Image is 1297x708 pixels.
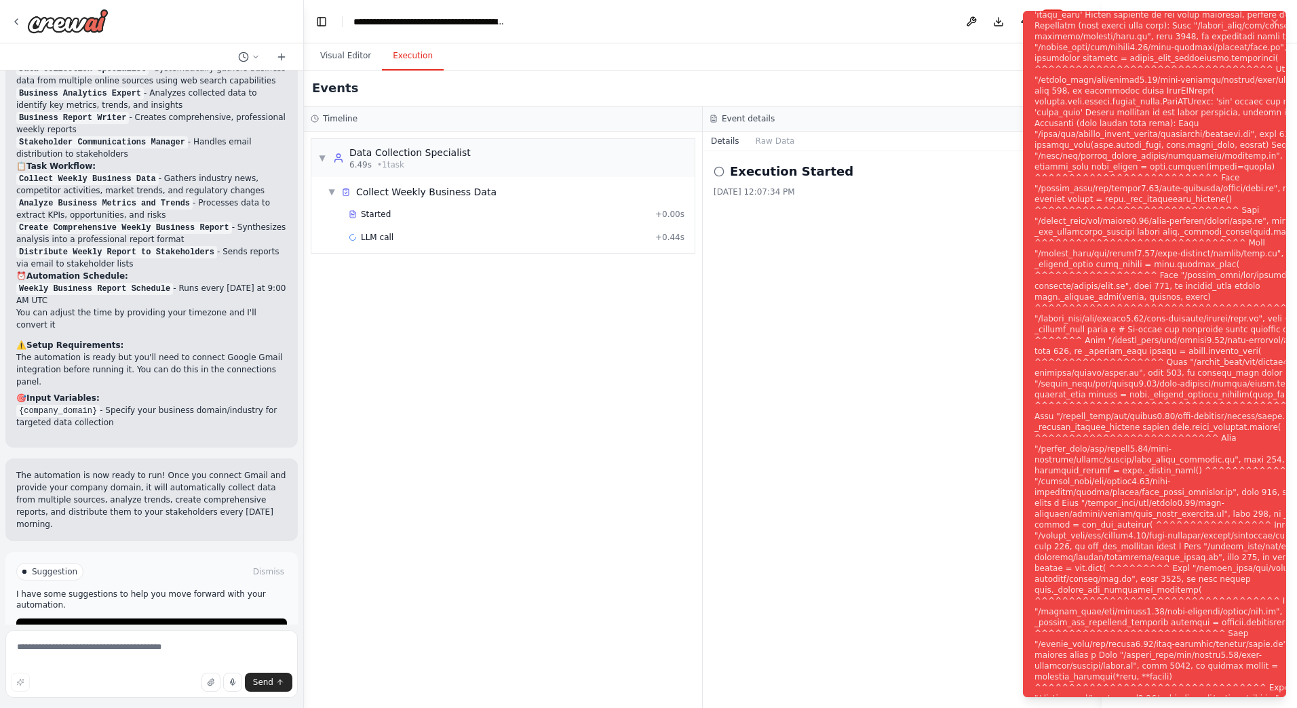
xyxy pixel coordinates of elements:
[361,209,391,220] span: Started
[16,351,287,388] p: The automation is ready but you'll need to connect Google Gmail integration before running it. Yo...
[223,673,242,692] button: Click to speak your automation idea
[312,12,331,31] button: Hide left sidebar
[16,589,287,610] p: I have some suggestions to help you move forward with your automation.
[748,132,803,151] button: Raw Data
[32,566,77,577] span: Suggestion
[26,340,123,350] strong: Setup Requirements:
[356,185,497,199] span: Collect Weekly Business Data
[703,132,748,151] button: Details
[722,113,775,124] h3: Event details
[131,624,185,635] span: Help fix error
[655,232,684,243] span: + 0.44s
[201,673,220,692] button: Upload files
[361,232,393,243] span: LLM call
[16,618,287,640] button: Help fix error
[16,160,287,172] h2: 📋
[16,173,159,185] code: Collect Weekly Business Data
[353,15,506,28] nav: breadcrumb
[312,79,358,98] h2: Events
[16,197,193,210] code: Analyze Business Metrics and Trends
[16,221,287,245] li: - Synthesizes analysis into a professional report format
[16,112,129,124] code: Business Report Writer
[27,9,109,33] img: Logo
[16,307,287,331] li: You can adjust the time by providing your timezone and I'll convert it
[382,42,444,71] button: Execution
[16,62,287,87] li: - Systematically gathers business data from multiple online sources using web search capabilities
[16,222,232,234] code: Create Comprehensive Weekly Business Report
[16,197,287,221] li: - Processes data to extract KPIs, opportunities, and risks
[233,49,265,65] button: Switch to previous chat
[26,271,128,281] strong: Automation Schedule:
[16,87,144,100] code: Business Analytics Expert
[16,282,287,307] li: - Runs every [DATE] at 9:00 AM UTC
[16,246,217,258] code: Distribute Weekly Report to Stakeholders
[377,159,404,170] span: • 1 task
[318,153,326,163] span: ▼
[16,392,287,404] h2: 🎯
[16,245,287,270] li: - Sends reports via email to stakeholder lists
[16,136,287,160] li: - Handles email distribution to stakeholders
[309,42,382,71] button: Visual Editor
[26,393,100,403] strong: Input Variables:
[16,339,287,351] h2: ⚠️
[323,113,357,124] h3: Timeline
[16,111,287,136] li: - Creates comprehensive, professional weekly reports
[16,283,173,295] code: Weekly Business Report Schedule
[349,159,372,170] span: 6.49s
[26,161,96,171] strong: Task Workflow:
[16,469,287,530] p: The automation is now ready to run! Once you connect Gmail and provide your company domain, it wi...
[655,209,684,220] span: + 0.00s
[271,49,292,65] button: Start a new chat
[250,565,287,578] button: Dismiss
[328,186,336,197] span: ▼
[16,87,287,111] li: - Analyzes collected data to identify key metrics, trends, and insights
[730,162,853,181] h2: Execution Started
[16,405,100,417] code: {company_domain}
[253,677,273,688] span: Send
[16,172,287,197] li: - Gathers industry news, competitor activities, market trends, and regulatory changes
[714,186,1091,197] div: [DATE] 12:07:34 PM
[16,270,287,282] h2: ⏰
[16,404,287,429] li: - Specify your business domain/industry for targeted data collection
[16,136,188,149] code: Stakeholder Communications Manager
[349,146,471,159] div: Data Collection Specialist
[11,673,30,692] button: Improve this prompt
[245,673,292,692] button: Send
